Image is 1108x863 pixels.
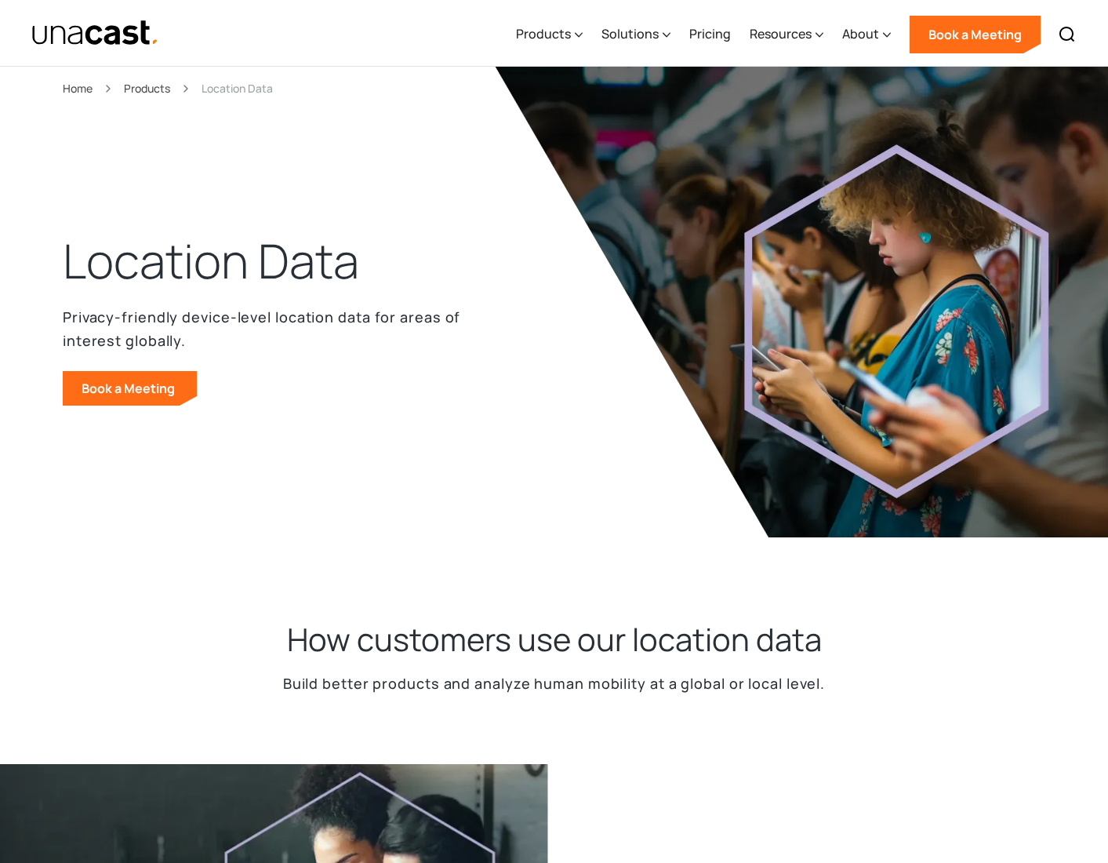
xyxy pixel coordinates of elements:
div: Products [516,2,583,67]
div: Resources [750,24,812,43]
p: Build better products and analyze human mobility at a global or local level. [283,672,825,695]
a: home [31,20,159,47]
div: About [842,24,879,43]
div: Solutions [601,2,670,67]
div: Solutions [601,24,659,43]
a: Pricing [689,2,731,67]
h1: Location Data [63,230,359,293]
a: Book a Meeting [63,371,197,406]
a: Home [63,79,93,97]
div: Resources [750,2,823,67]
a: Products [124,79,170,97]
p: Privacy-friendly device-level location data for areas of interest globally. [63,305,470,352]
div: Location Data [202,79,273,97]
img: Search icon [1058,25,1077,44]
a: Book a Meeting [910,16,1041,53]
div: Products [516,24,571,43]
div: About [842,2,891,67]
img: Unacast text logo [31,20,159,47]
h2: How customers use our location data [287,619,822,660]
